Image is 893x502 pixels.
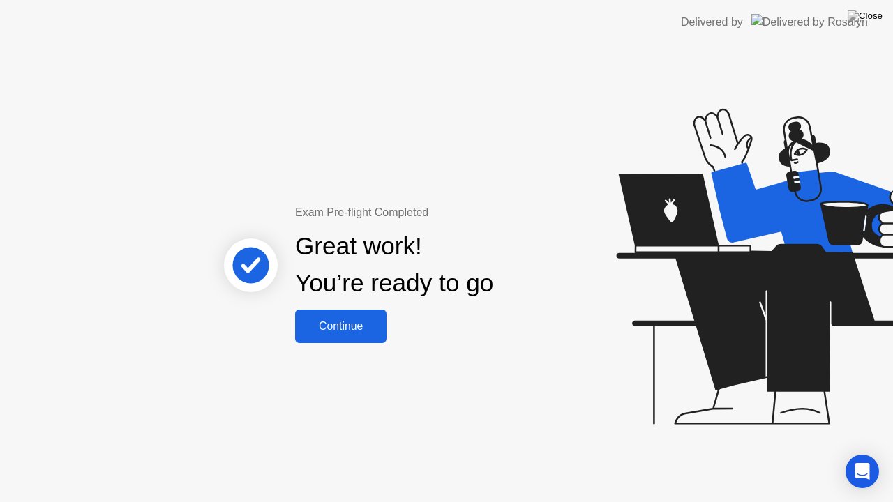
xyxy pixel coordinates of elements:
button: Continue [295,310,387,343]
img: Close [848,10,883,22]
img: Delivered by Rosalyn [751,14,868,30]
div: Open Intercom Messenger [846,455,879,488]
div: Great work! You’re ready to go [295,228,493,302]
div: Continue [299,320,382,333]
div: Exam Pre-flight Completed [295,204,583,221]
div: Delivered by [681,14,743,31]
